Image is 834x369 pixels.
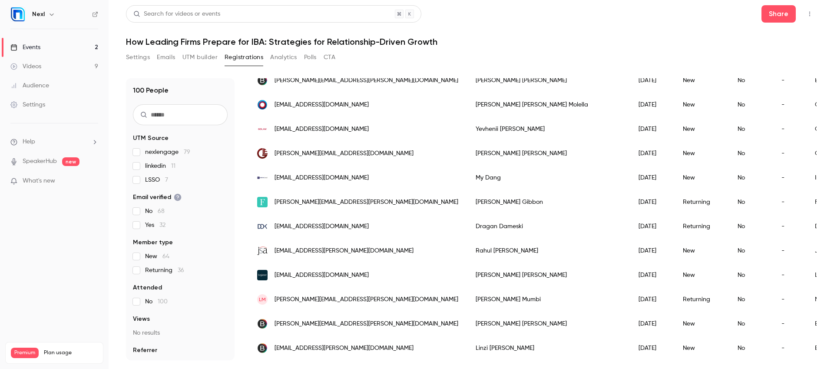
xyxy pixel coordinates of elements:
[729,190,773,214] div: No
[729,166,773,190] div: No
[157,50,175,64] button: Emails
[773,263,806,287] div: -
[773,239,806,263] div: -
[257,246,268,256] img: jsalaw.com
[257,270,268,280] img: legance.it
[773,336,806,360] div: -
[630,68,674,93] div: [DATE]
[674,141,729,166] div: New
[145,252,169,261] span: New
[32,10,45,19] h6: Nexl
[729,312,773,336] div: No
[257,173,268,183] img: indochinecounsel.com
[225,50,263,64] button: Registrations
[133,193,182,202] span: Email verified
[275,271,369,280] span: [EMAIL_ADDRESS][DOMAIN_NAME]
[83,358,98,366] p: / 150
[630,93,674,117] div: [DATE]
[467,214,630,239] div: Dragan Dameski
[674,117,729,141] div: New
[729,263,773,287] div: No
[257,100,268,110] img: gowlingwlg.com
[178,267,184,273] span: 36
[630,239,674,263] div: [DATE]
[133,315,150,323] span: Views
[275,246,414,256] span: [EMAIL_ADDRESS][PERSON_NAME][DOMAIN_NAME]
[83,359,86,365] span: 9
[773,214,806,239] div: -
[44,349,98,356] span: Plan usage
[674,68,729,93] div: New
[467,190,630,214] div: [PERSON_NAME] Gibbon
[126,50,150,64] button: Settings
[773,287,806,312] div: -
[630,287,674,312] div: [DATE]
[729,68,773,93] div: No
[145,176,168,184] span: LSSO
[133,283,162,292] span: Attended
[11,7,25,21] img: Nexl
[729,117,773,141] div: No
[62,157,79,166] span: new
[133,134,169,143] span: UTM Source
[11,348,39,358] span: Premium
[171,163,175,169] span: 11
[467,312,630,336] div: [PERSON_NAME] [PERSON_NAME]
[674,214,729,239] div: Returning
[275,125,369,134] span: [EMAIL_ADDRESS][DOMAIN_NAME]
[257,124,268,134] img: golaw.ua
[275,100,369,110] span: [EMAIL_ADDRESS][DOMAIN_NAME]
[630,336,674,360] div: [DATE]
[126,37,817,47] h1: How Leading Firms Prepare for IBA: Strategies for Relationship-Driven Growth
[467,68,630,93] div: [PERSON_NAME] [PERSON_NAME]
[729,141,773,166] div: No
[23,157,57,166] a: SpeakerHub
[773,166,806,190] div: -
[145,148,190,156] span: nexlengage
[630,141,674,166] div: [DATE]
[467,263,630,287] div: [PERSON_NAME] [PERSON_NAME]
[259,296,266,303] span: LM
[729,214,773,239] div: No
[133,134,228,369] section: facet-groups
[182,50,218,64] button: UTM builder
[729,336,773,360] div: No
[23,176,55,186] span: What's new
[270,50,297,64] button: Analytics
[674,336,729,360] div: New
[467,239,630,263] div: Rahul [PERSON_NAME]
[674,287,729,312] div: Returning
[133,85,169,96] h1: 100 People
[467,287,630,312] div: [PERSON_NAME] Mumbi
[630,312,674,336] div: [DATE]
[145,297,168,306] span: No
[773,141,806,166] div: -
[674,312,729,336] div: New
[467,117,630,141] div: Yevhenii [PERSON_NAME]
[10,62,41,71] div: Videos
[10,43,40,52] div: Events
[162,253,169,259] span: 64
[674,190,729,214] div: Returning
[10,81,49,90] div: Audience
[165,177,168,183] span: 7
[467,336,630,360] div: Linzi [PERSON_NAME]
[630,166,674,190] div: [DATE]
[674,166,729,190] div: New
[467,93,630,117] div: [PERSON_NAME] [PERSON_NAME] Molella
[10,137,98,146] li: help-dropdown-opener
[275,173,369,183] span: [EMAIL_ADDRESS][DOMAIN_NAME]
[257,319,268,329] img: brodies.com
[145,266,184,275] span: Returning
[773,117,806,141] div: -
[674,263,729,287] div: New
[275,222,369,231] span: [EMAIL_ADDRESS][DOMAIN_NAME]
[324,50,335,64] button: CTA
[304,50,317,64] button: Polls
[133,10,220,19] div: Search for videos or events
[275,149,414,158] span: [PERSON_NAME][EMAIL_ADDRESS][DOMAIN_NAME]
[674,239,729,263] div: New
[630,263,674,287] div: [DATE]
[275,76,458,85] span: [PERSON_NAME][EMAIL_ADDRESS][PERSON_NAME][DOMAIN_NAME]
[10,100,45,109] div: Settings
